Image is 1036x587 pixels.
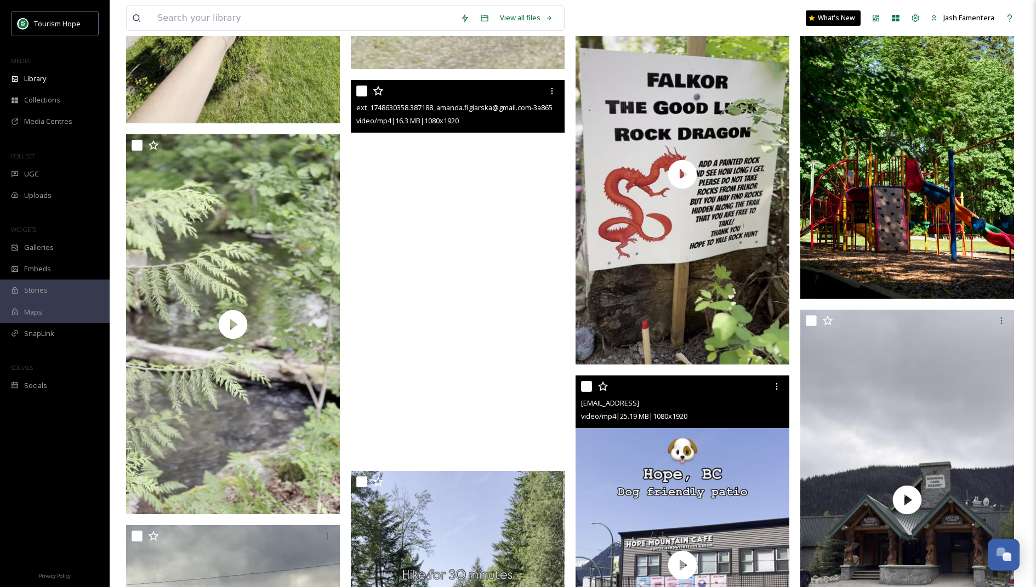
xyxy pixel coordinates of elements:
[988,539,1020,571] button: Open Chat
[24,380,47,391] span: Socials
[806,10,861,26] a: What's New
[24,190,52,201] span: Uploads
[24,285,48,295] span: Stories
[24,95,60,105] span: Collections
[581,411,687,421] span: video/mp4 | 25.19 MB | 1080 x 1920
[24,328,54,339] span: SnapLink
[11,152,35,160] span: COLLECT
[943,13,994,22] span: Jash Famentera
[24,307,42,317] span: Maps
[925,7,1000,29] a: Jash Famentera
[24,242,54,253] span: Galleries
[356,102,681,112] span: ext_1748630358.387188_amanda.figlarska@gmail.com-3a86521396db47b880b0dc233b00d8dc 2.MP4
[18,18,29,29] img: logo.png
[11,363,33,372] span: SOCIALS
[24,264,51,274] span: Embeds
[39,568,71,582] a: Privacy Policy
[581,398,639,408] span: [EMAIL_ADDRESS]
[356,116,459,126] span: video/mp4 | 16.3 MB | 1080 x 1920
[351,80,565,460] video: ext_1748630358.387188_amanda.figlarska@gmail.com-3a86521396db47b880b0dc233b00d8dc 2.MP4
[11,225,36,233] span: WIDGETS
[11,56,30,65] span: MEDIA
[152,6,455,30] input: Search your library
[494,7,559,29] a: View all files
[126,134,340,514] img: thumbnail
[39,572,71,579] span: Privacy Policy
[34,19,81,29] span: Tourism Hope
[24,116,72,127] span: Media Centres
[24,73,46,84] span: Library
[24,169,39,179] span: UGC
